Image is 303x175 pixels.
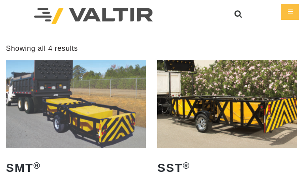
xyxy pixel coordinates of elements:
sup: ® [33,161,41,171]
img: Valtir [34,8,153,24]
sup: ® [183,161,191,171]
p: Showing all 4 results [6,44,78,53]
div: Menu [281,4,299,20]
